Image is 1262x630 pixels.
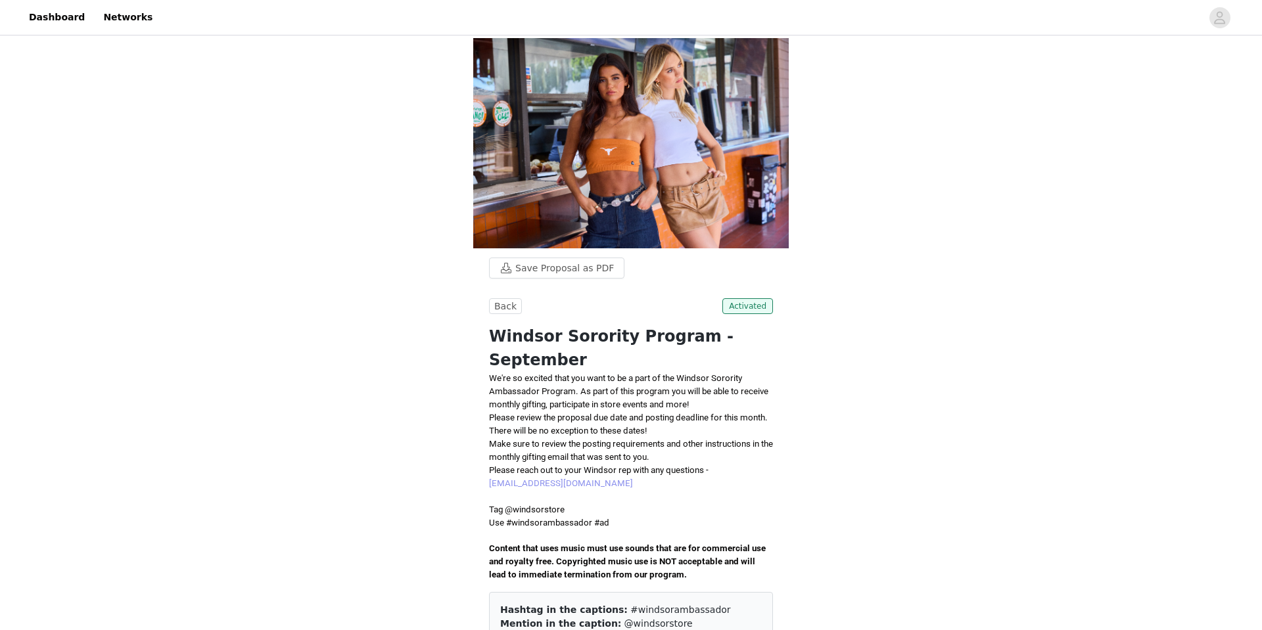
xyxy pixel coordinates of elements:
h1: Windsor Sorority Program - September [489,325,773,372]
span: Activated [722,298,773,314]
span: Please review the proposal due date and posting deadline for this month. There will be no excepti... [489,413,768,436]
img: campaign image [473,38,789,248]
span: Hashtag in the captions: [500,604,628,615]
span: Content that uses music must use sounds that are for commercial use and royalty free. Copyrighted... [489,543,768,579]
div: avatar [1213,7,1226,28]
span: Make sure to review the posting requirements and other instructions in the monthly gifting email ... [489,439,773,462]
a: Networks [95,3,160,32]
span: Please reach out to your Windsor rep with any questions - [489,465,709,488]
a: [EMAIL_ADDRESS][DOMAIN_NAME] [489,478,633,488]
span: @windsorstore [624,618,693,629]
button: Save Proposal as PDF [489,258,624,279]
a: Dashboard [21,3,93,32]
span: Mention in the caption: [500,618,621,629]
span: Use #windsorambassador #ad [489,518,609,528]
button: Back [489,298,522,314]
span: We're so excited that you want to be a part of the Windsor Sorority Ambassador Program. As part o... [489,373,768,409]
span: Tag @windsorstore [489,505,565,514]
span: #windsorambassador [630,604,731,615]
